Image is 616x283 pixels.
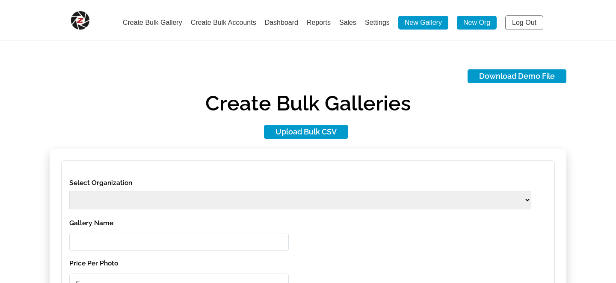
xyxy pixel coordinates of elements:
label: Price Per Photo [69,257,289,269]
a: Upload Bulk CSV [264,125,348,139]
label: Select Organization [69,177,531,189]
h1: Create Bulk Galleries [50,93,566,113]
img: Snapphound Logo [71,11,90,30]
a: Sales [339,19,356,26]
span: Download Demo File [468,69,566,83]
a: Create Bulk Gallery [123,19,182,26]
a: Log Out [505,15,543,30]
a: Dashboard [265,19,298,26]
a: Settings [365,19,390,26]
label: Gallery Name [69,217,289,229]
a: Reports [307,19,331,26]
a: New Org [457,16,497,30]
a: New Gallery [398,16,448,30]
a: Create Bulk Accounts [191,19,256,26]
